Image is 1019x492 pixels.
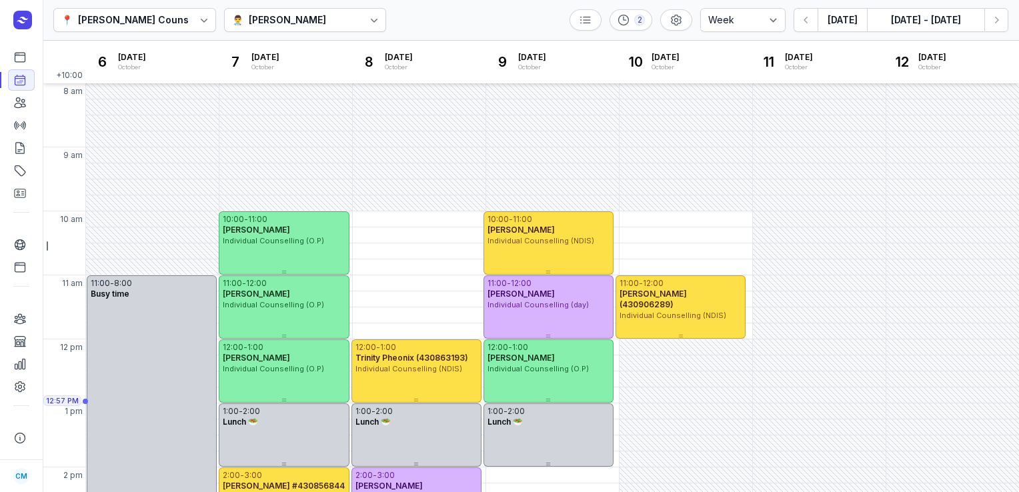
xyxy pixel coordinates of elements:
[239,406,243,417] div: -
[918,52,946,63] span: [DATE]
[491,51,513,73] div: 9
[758,51,780,73] div: 11
[243,342,247,353] div: -
[223,353,290,363] span: [PERSON_NAME]
[373,470,377,481] div: -
[60,214,83,225] span: 10 am
[513,214,532,225] div: 11:00
[507,406,525,417] div: 2:00
[243,406,260,417] div: 2:00
[380,342,396,353] div: 1:00
[232,12,243,28] div: 👨‍⚕️
[247,342,263,353] div: 1:00
[355,470,373,481] div: 2:00
[251,63,279,72] div: October
[376,342,380,353] div: -
[518,52,546,63] span: [DATE]
[503,406,507,417] div: -
[487,406,503,417] div: 1:00
[643,278,664,289] div: 12:00
[634,15,645,25] div: 2
[511,278,532,289] div: 12:00
[652,52,680,63] span: [DATE]
[487,364,589,373] span: Individual Counselling (O.P)
[225,51,246,73] div: 7
[114,278,132,289] div: 8:00
[620,311,726,320] span: Individual Counselling (NDIS)
[223,481,345,491] span: [PERSON_NAME] #430856844
[620,289,687,309] span: [PERSON_NAME] (430906289)
[118,52,146,63] span: [DATE]
[377,470,395,481] div: 3:00
[355,417,391,427] span: Lunch 🥗
[60,342,83,353] span: 12 pm
[918,63,946,72] div: October
[78,12,215,28] div: [PERSON_NAME] Counselling
[223,470,240,481] div: 2:00
[244,470,262,481] div: 3:00
[56,70,85,83] span: +10:00
[385,63,413,72] div: October
[487,300,589,309] span: Individual Counselling (day)
[223,289,290,299] span: [PERSON_NAME]
[652,63,680,72] div: October
[61,12,73,28] div: 📍
[91,289,129,299] span: Busy time
[223,236,324,245] span: Individual Counselling (O.P)
[355,406,371,417] div: 1:00
[487,353,555,363] span: [PERSON_NAME]
[371,406,375,417] div: -
[625,51,646,73] div: 10
[223,406,239,417] div: 1:00
[512,342,528,353] div: 1:00
[785,52,813,63] span: [DATE]
[223,278,242,289] div: 11:00
[223,214,244,225] div: 10:00
[639,278,643,289] div: -
[507,278,511,289] div: -
[385,52,413,63] span: [DATE]
[487,289,555,299] span: [PERSON_NAME]
[63,86,83,97] span: 8 am
[375,406,393,417] div: 2:00
[91,51,113,73] div: 6
[355,481,423,491] span: [PERSON_NAME]
[110,278,114,289] div: -
[223,300,324,309] span: Individual Counselling (O.P)
[62,278,83,289] span: 11 am
[518,63,546,72] div: October
[818,8,867,32] button: [DATE]
[487,417,523,427] span: Lunch 🥗
[63,470,83,481] span: 2 pm
[91,278,110,289] div: 11:00
[242,278,246,289] div: -
[240,470,244,481] div: -
[508,342,512,353] div: -
[358,51,379,73] div: 8
[487,236,594,245] span: Individual Counselling (NDIS)
[355,342,376,353] div: 12:00
[487,342,508,353] div: 12:00
[785,63,813,72] div: October
[223,417,258,427] span: Lunch 🥗
[246,278,267,289] div: 12:00
[223,342,243,353] div: 12:00
[248,214,267,225] div: 11:00
[65,406,83,417] span: 1 pm
[46,395,79,406] span: 12:57 PM
[487,278,507,289] div: 11:00
[223,225,290,235] span: [PERSON_NAME]
[355,364,462,373] span: Individual Counselling (NDIS)
[249,12,326,28] div: [PERSON_NAME]
[223,364,324,373] span: Individual Counselling (O.P)
[487,225,555,235] span: [PERSON_NAME]
[251,52,279,63] span: [DATE]
[867,8,984,32] button: [DATE] - [DATE]
[63,150,83,161] span: 9 am
[892,51,913,73] div: 12
[487,214,509,225] div: 10:00
[244,214,248,225] div: -
[355,353,468,363] span: Trinity Pheonix (430863193)
[509,214,513,225] div: -
[620,278,639,289] div: 11:00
